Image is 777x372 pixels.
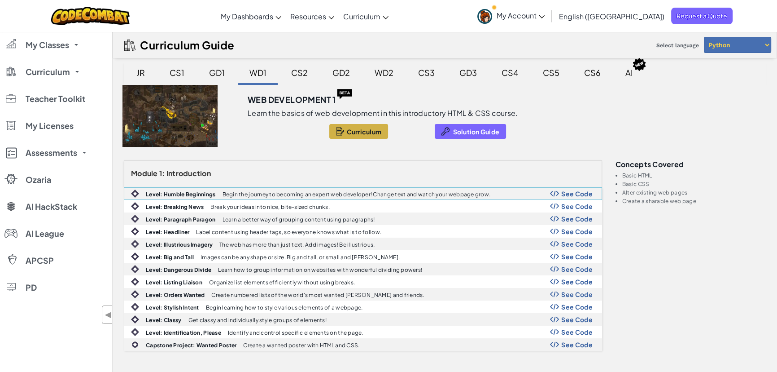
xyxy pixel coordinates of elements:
[473,2,549,30] a: My Account
[453,128,499,135] span: Solution Guide
[124,187,602,200] a: Level: Humble Beginnings Begin the journey to becoming an expert web developer! Change text and w...
[561,291,593,298] span: See Code
[435,124,506,139] button: Solution Guide
[336,85,353,102] img: IconBeta.svg
[222,191,490,197] p: Begin the journey to becoming an expert web developer! Change text and watch your webpage grow.
[450,62,486,83] div: GD3
[209,279,355,285] p: Organize list elements efficiently without using breaks.
[243,342,359,348] p: Create a wanted poster with HTML and CSS.
[211,292,424,298] p: Create numbered lists of the world's most wanted [PERSON_NAME] and friends.
[124,263,602,275] a: Level: Dangerous Divide Learn how to group information on websites with wonderful dividing powers...
[493,62,527,83] div: CS4
[131,227,139,235] img: IconIntro.svg
[221,12,273,21] span: My Dashboards
[561,240,593,248] span: See Code
[26,149,77,157] span: Assessments
[339,4,393,28] a: Curriculum
[210,204,329,210] p: Break your ideas into nice, bite-sized chunks.
[124,200,602,213] a: Level: Breaking News Break your ideas into nice, bite-sized chunks. Show Code Logo See Code
[622,173,766,178] li: Basic HTML
[219,242,375,248] p: The web has more than just text. Add images! Be illustrious.
[26,176,51,184] span: Ozaria
[124,213,602,225] a: Level: Paragraph Paragon Learn a better way of grouping content using paragraphs! Show Code Logo ...
[166,168,211,178] span: Introduction
[131,215,139,223] img: IconIntro.svg
[124,238,602,250] a: Level: Illustrious Imagery The web has more than just text. Add images! Be illustrious. Show Code...
[206,305,363,310] p: Begin learning how to style various elements of a webpage.
[146,329,221,336] b: Level: Identification, Please
[561,190,593,197] span: See Code
[622,198,766,204] li: Create a sharable web page
[550,304,559,310] img: Show Code Logo
[124,250,602,263] a: Level: Big and Tall Images can be any shape or size. Big and tall, or small and [PERSON_NAME]. Sh...
[550,329,559,335] img: Show Code Logo
[561,228,593,235] span: See Code
[554,4,669,28] a: English ([GEOGRAPHIC_DATA])
[550,291,559,297] img: Show Code Logo
[131,240,139,248] img: IconIntro.svg
[329,124,388,139] button: Curriculum
[218,267,422,273] p: Learn how to group information on websites with wonderful dividing powers!
[550,203,559,209] img: Show Code Logo
[561,278,593,285] span: See Code
[561,303,593,310] span: See Code
[140,39,235,51] h2: Curriculum Guide
[131,265,139,273] img: IconIntro.svg
[124,40,135,51] img: IconCurriculumGuide.svg
[146,317,182,323] b: Level: Classy
[550,216,559,222] img: Show Code Logo
[366,62,402,83] div: WD2
[146,241,213,248] b: Level: Illustrious Imagery
[131,278,139,286] img: IconIntro.svg
[146,229,189,235] b: Level: Headliner
[286,4,339,28] a: Resources
[146,304,199,311] b: Level: Stylish Intent
[550,279,559,285] img: Show Code Logo
[124,288,602,301] a: Level: Orders Wanted Create numbered lists of the world's most wanted [PERSON_NAME] and friends. ...
[188,317,327,323] p: Get classy and individually style groups of elements!
[671,8,733,24] a: Request a Quote
[248,93,336,106] h3: Web Development 1
[26,122,74,130] span: My Licenses
[559,12,664,21] span: English ([GEOGRAPHIC_DATA])
[575,62,610,83] div: CS6
[105,308,112,321] span: ◀
[201,254,400,260] p: Images can be any shape or size. Big and tall, or small and [PERSON_NAME].
[131,252,139,261] img: IconIntro.svg
[196,229,381,235] p: Label content using header tags, so everyone knows what is to follow.
[561,341,593,348] span: See Code
[282,62,317,83] div: CS2
[146,292,205,298] b: Level: Orders Wanted
[127,62,154,83] div: JR
[124,326,602,338] a: Level: Identification, Please Identify and control specific elements on the page. Show Code Logo ...
[131,303,139,311] img: IconIntro.svg
[550,241,559,247] img: Show Code Logo
[146,342,236,349] b: Capstone Project: Wanted Poster
[131,328,139,336] img: IconIntro.svg
[550,316,559,323] img: Show Code Logo
[477,9,492,24] img: avatar
[240,62,275,83] div: WD1
[146,254,194,261] b: Level: Big and Tall
[346,128,381,135] span: Curriculum
[622,190,766,195] li: Alter existing web pages
[124,275,602,288] a: Level: Listing Liaison Organize list elements efficiently without using breaks. Show Code Logo Se...
[497,11,545,20] span: My Account
[653,39,703,52] span: Select language
[161,62,193,83] div: CS1
[409,62,444,83] div: CS3
[131,341,139,348] img: IconCapstoneLevel.svg
[26,230,64,238] span: AI League
[616,62,642,83] div: AI
[323,62,359,83] div: GD2
[228,330,363,336] p: Identify and control specific elements on the page.
[124,338,602,351] a: Capstone Project: Wanted Poster Create a wanted poster with HTML and CSS. Show Code Logo See Code
[131,315,139,323] img: IconIntro.svg
[146,191,215,198] b: Level: Humble Beginnings
[550,228,559,235] img: Show Code Logo
[131,168,158,178] span: Module
[290,12,326,21] span: Resources
[146,279,202,286] b: Level: Listing Liaison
